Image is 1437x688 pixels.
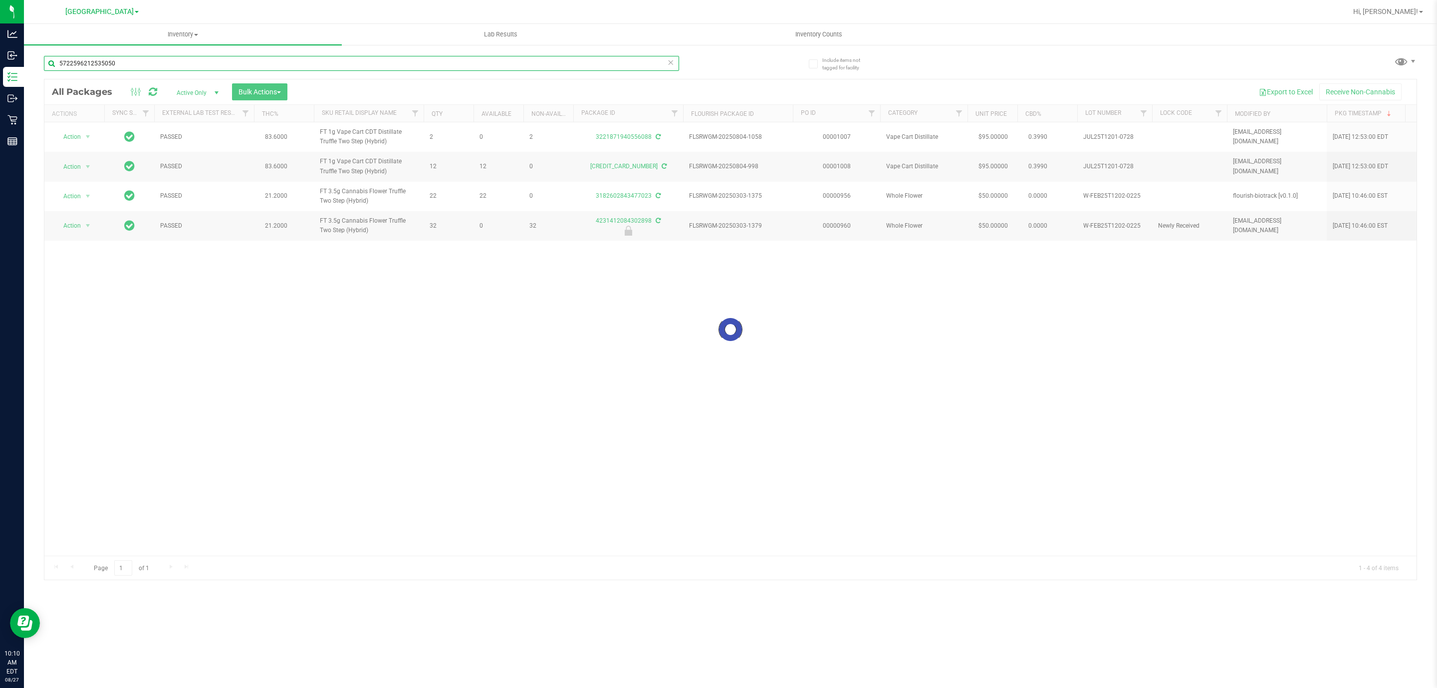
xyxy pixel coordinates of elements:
[4,649,19,676] p: 10:10 AM EDT
[4,676,19,684] p: 08/27
[660,24,977,45] a: Inventory Counts
[782,30,856,39] span: Inventory Counts
[667,56,674,69] span: Clear
[342,24,660,45] a: Lab Results
[7,136,17,146] inline-svg: Reports
[7,115,17,125] inline-svg: Retail
[24,30,342,39] span: Inventory
[10,608,40,638] iframe: Resource center
[7,50,17,60] inline-svg: Inbound
[7,93,17,103] inline-svg: Outbound
[471,30,531,39] span: Lab Results
[822,56,872,71] span: Include items not tagged for facility
[24,24,342,45] a: Inventory
[44,56,679,71] input: Search Package ID, Item Name, SKU, Lot or Part Number...
[7,29,17,39] inline-svg: Analytics
[65,7,134,16] span: [GEOGRAPHIC_DATA]
[7,72,17,82] inline-svg: Inventory
[1353,7,1418,15] span: Hi, [PERSON_NAME]!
